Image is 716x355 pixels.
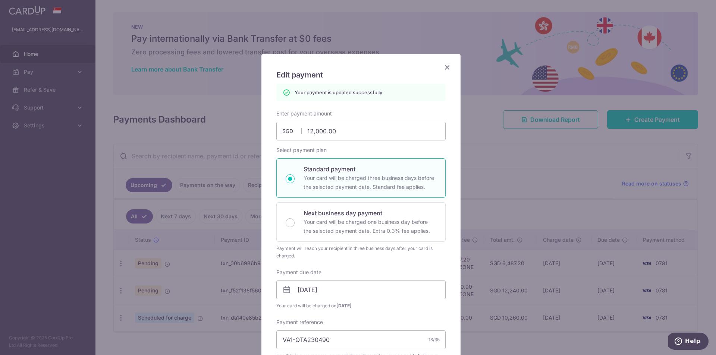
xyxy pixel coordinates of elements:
div: 13/35 [428,336,440,343]
label: Payment reference [276,318,323,326]
p: Your card will be charged one business day before the selected payment date. Extra 0.3% fee applies. [304,218,436,235]
span: SGD [282,127,302,135]
h5: Edit payment [276,69,446,81]
input: 0.00 [276,122,446,140]
p: Standard payment [304,165,436,174]
span: [DATE] [336,303,352,308]
input: DD / MM / YYYY [276,280,446,299]
p: Next business day payment [304,209,436,218]
button: Close [443,63,452,72]
label: Payment due date [276,269,321,276]
p: Your card will be charged three business days before the selected payment date. Standard fee appl... [304,174,436,191]
div: Payment will reach your recipient in three business days after your card is charged. [276,245,446,260]
iframe: Opens a widget where you can find more information [668,333,709,351]
label: Select payment plan [276,146,327,154]
span: Your card will be charged on [276,302,446,310]
p: Your payment is updated successfully [295,89,382,96]
label: Enter payment amount [276,110,332,117]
